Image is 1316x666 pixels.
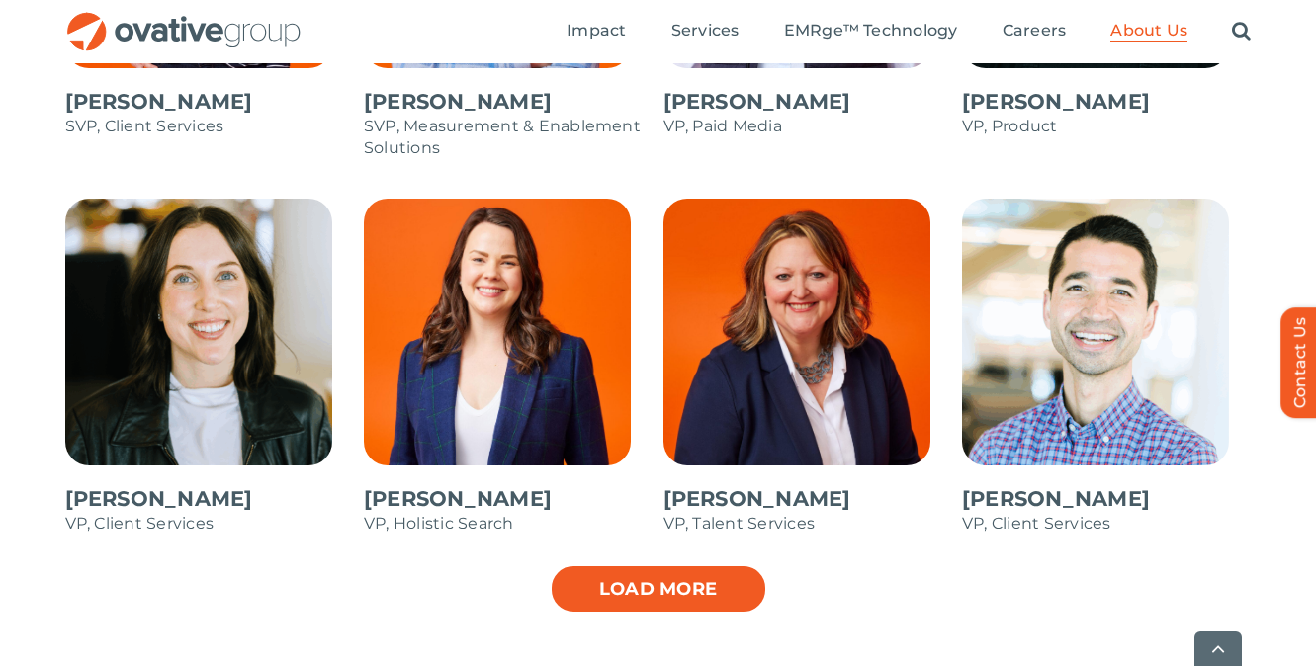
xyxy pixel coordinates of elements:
[671,21,740,42] a: Services
[1232,21,1251,42] a: Search
[1003,21,1067,41] span: Careers
[784,21,958,41] span: EMRge™ Technology
[671,21,740,41] span: Services
[567,21,626,41] span: Impact
[1110,21,1187,42] a: About Us
[1003,21,1067,42] a: Careers
[567,21,626,42] a: Impact
[550,564,767,614] a: Load more
[784,21,958,42] a: EMRge™ Technology
[1110,21,1187,41] span: About Us
[65,10,303,29] a: OG_Full_horizontal_RGB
